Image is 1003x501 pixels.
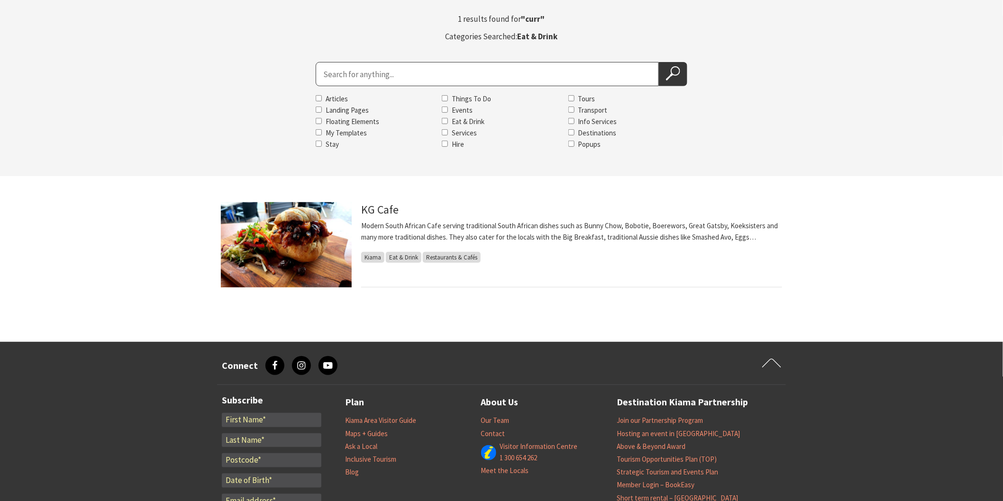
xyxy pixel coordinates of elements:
[386,252,421,263] span: Eat & Drink
[521,14,545,24] strong: "curr"
[452,117,484,126] label: Eat & Drink
[361,252,384,263] span: Kiama
[345,394,364,410] a: Plan
[316,62,659,86] input: Search for:
[383,13,620,26] p: 1 results found for
[345,467,359,477] a: Blog
[222,474,321,488] input: Date of Birth*
[423,252,481,263] span: Restaurants & Cafés
[345,442,377,451] a: Ask a Local
[578,140,601,149] label: Popups
[617,429,740,438] a: Hosting an event in [GEOGRAPHIC_DATA]
[481,416,510,425] a: Our Team
[500,442,578,451] a: Visitor Information Centre
[326,94,348,103] label: Articles
[361,202,399,217] a: KG Cafe
[452,106,473,115] label: Events
[222,433,321,447] input: Last Name*
[452,140,464,149] label: Hire
[345,429,388,438] a: Maps + Guides
[617,467,718,477] a: Strategic Tourism and Events Plan
[617,480,694,490] a: Member Login – BookEasy
[326,128,367,137] label: My Templates
[326,117,379,126] label: Floating Elements
[617,416,703,425] a: Join our Partnership Program
[222,453,321,467] input: Postcode*
[326,140,339,149] label: Stay
[383,30,620,43] p: Categories Searched:
[326,106,369,115] label: Landing Pages
[361,220,782,243] p: Modern South African Cafe serving traditional South African dishes such as Bunny Chow, Bobotie, B...
[481,466,529,475] a: Meet the Locals
[222,394,321,406] h3: Subscribe
[345,455,396,464] a: Inclusive Tourism
[222,360,258,371] h3: Connect
[221,202,352,287] img: Sth African
[617,442,685,451] a: Above & Beyond Award
[222,413,321,427] input: First Name*
[578,117,617,126] label: Info Services
[578,128,617,137] label: Destinations
[452,128,477,137] label: Services
[617,394,748,410] a: Destination Kiama Partnership
[452,94,491,103] label: Things To Do
[578,94,595,103] label: Tours
[500,453,538,463] a: 1 300 654 262
[518,31,558,42] strong: Eat & Drink
[345,416,416,425] a: Kiama Area Visitor Guide
[481,429,505,438] a: Contact
[578,106,608,115] label: Transport
[617,455,717,464] a: Tourism Opportunities Plan (TOP)
[481,394,519,410] a: About Us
